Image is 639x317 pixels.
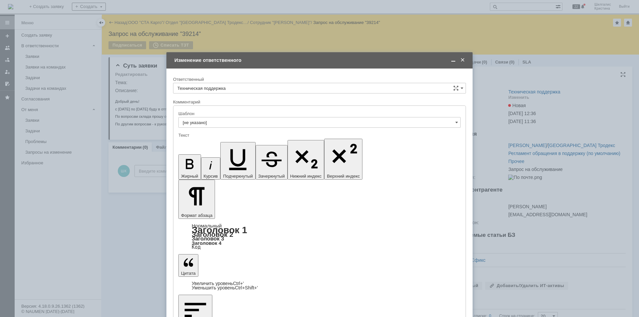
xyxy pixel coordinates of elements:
[192,285,258,290] a: Decrease
[192,236,224,241] a: Заголовок 3
[192,244,201,250] a: Код
[233,281,244,286] span: Ctrl+'
[220,142,255,180] button: Подчеркнутый
[192,231,233,238] a: Заголовок 2
[181,174,198,179] span: Жирный
[290,174,322,179] span: Нижний индекс
[258,174,285,179] span: Зачеркнутый
[192,223,222,229] a: Нормальный
[459,57,466,63] span: Закрыть
[256,145,288,180] button: Зачеркнутый
[178,254,198,277] button: Цитата
[453,85,459,91] span: Сложная форма
[204,174,218,179] span: Курсив
[178,281,461,290] div: Цитата
[192,281,244,286] a: Increase
[223,174,253,179] span: Подчеркнутый
[192,225,247,235] a: Заголовок 1
[173,77,465,81] div: Ответственный
[178,111,459,116] div: Шаблон
[178,154,201,180] button: Жирный
[201,157,221,180] button: Курсив
[174,57,466,63] div: Изменение ответственного
[178,180,215,219] button: Формат абзаца
[181,213,212,218] span: Формат абзаца
[192,240,221,246] a: Заголовок 4
[181,271,196,276] span: Цитата
[178,224,461,249] div: Формат абзаца
[288,140,324,180] button: Нижний индекс
[178,133,459,137] div: Текст
[450,57,457,63] span: Свернуть (Ctrl + M)
[324,139,362,180] button: Верхний индекс
[173,99,466,105] div: Комментарий
[327,174,360,179] span: Верхний индекс
[235,285,258,290] span: Ctrl+Shift+'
